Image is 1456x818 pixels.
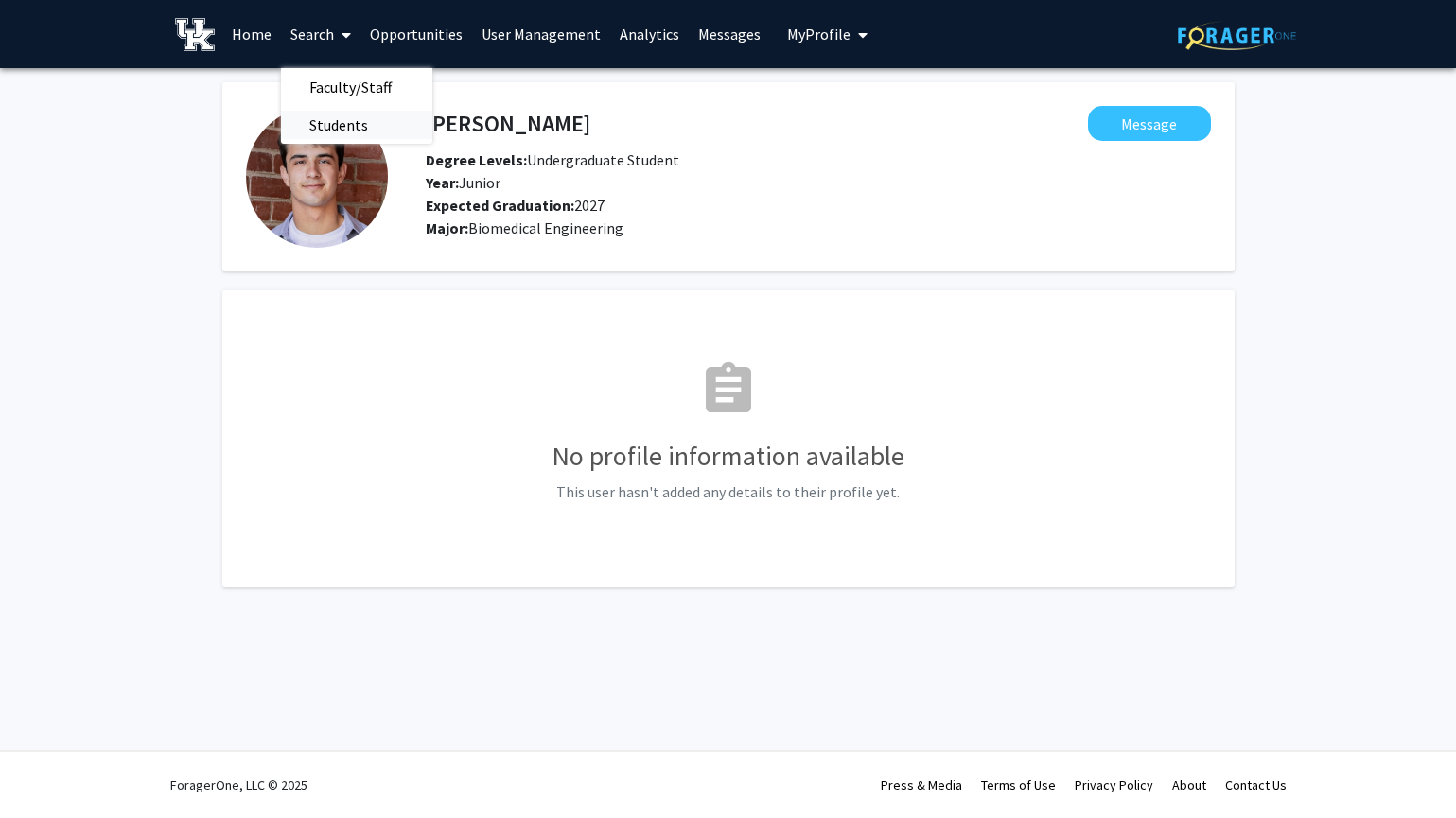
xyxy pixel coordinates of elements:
a: Analytics [610,1,689,67]
a: Press & Media [881,776,962,793]
span: Faculty/Staff [281,68,420,106]
span: My Profile [787,25,851,44]
h4: [PERSON_NAME] [426,106,590,141]
a: Opportunities [360,1,472,67]
a: Faculty/Staff [281,73,432,101]
span: Junior [426,173,500,192]
img: Profile Picture [246,106,388,248]
b: Degree Levels: [426,150,527,169]
span: 2027 [426,196,605,215]
h3: No profile information available [246,441,1211,473]
span: Biomedical Engineering [468,218,623,237]
b: Major: [426,218,468,237]
p: This user hasn't added any details to their profile yet. [246,480,1211,503]
iframe: Chat [14,733,80,804]
img: University of Kentucky Logo [175,18,216,51]
a: Messages [689,1,770,67]
a: Privacy Policy [1075,776,1153,793]
mat-icon: assignment [698,359,759,420]
img: ForagerOne Logo [1178,21,1296,50]
a: User Management [472,1,610,67]
a: Terms of Use [981,776,1056,793]
span: Students [281,106,396,144]
fg-card: No Profile Information [222,290,1235,587]
a: Home [222,1,281,67]
div: ForagerOne, LLC © 2025 [170,752,307,818]
a: Contact Us [1225,776,1287,793]
a: Students [281,111,432,139]
span: Undergraduate Student [426,150,679,169]
b: Expected Graduation: [426,196,574,215]
a: About [1172,776,1206,793]
a: Search [281,1,360,67]
button: Message Keshav Bhandari [1088,106,1211,141]
b: Year: [426,173,459,192]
